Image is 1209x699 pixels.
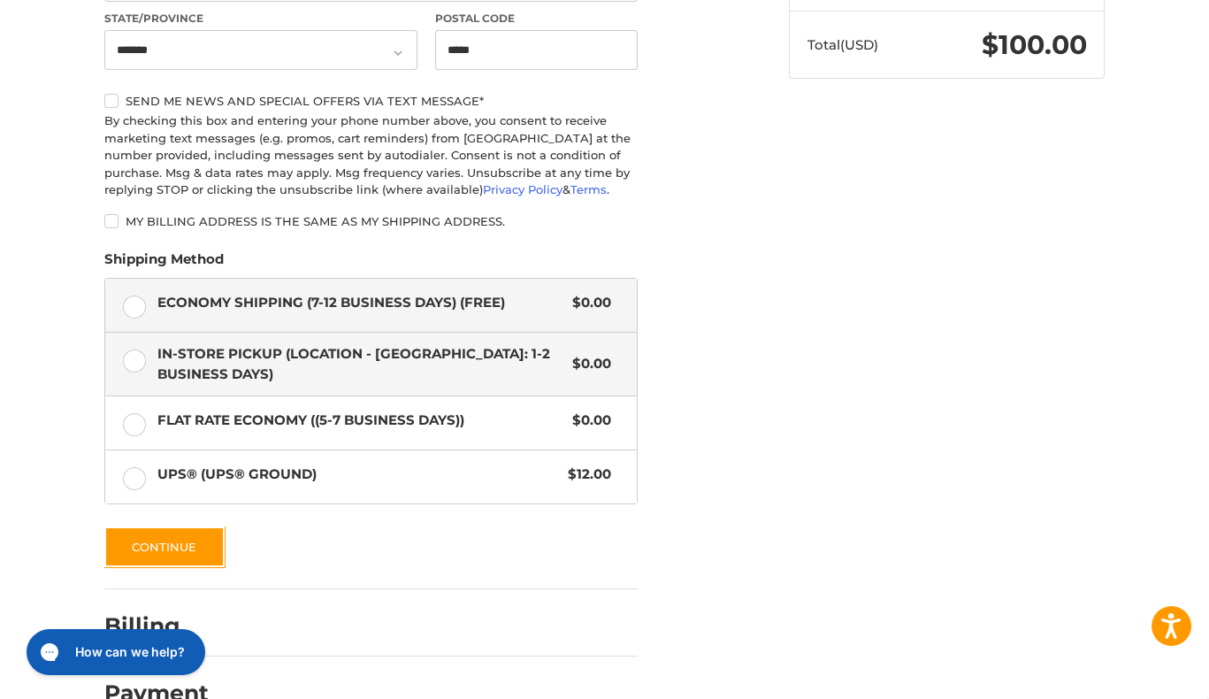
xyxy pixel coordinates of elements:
[104,214,638,228] label: My billing address is the same as my shipping address.
[104,612,208,640] h2: Billing
[157,411,564,431] span: Flat Rate Economy ((5-7 Business Days))
[563,411,611,431] span: $0.00
[559,465,611,485] span: $12.00
[157,465,560,485] span: UPS® (UPS® Ground)
[807,36,878,53] span: Total (USD)
[104,11,417,27] label: State/Province
[157,344,564,384] span: In-Store Pickup (Location - [GEOGRAPHIC_DATA]: 1-2 BUSINESS DAYS)
[563,293,611,313] span: $0.00
[570,182,607,196] a: Terms
[104,94,638,108] label: Send me news and special offers via text message*
[104,526,225,567] button: Continue
[563,354,611,374] span: $0.00
[435,11,639,27] label: Postal Code
[104,250,224,278] legend: Shipping Method
[982,28,1087,61] span: $100.00
[157,293,564,313] span: Economy Shipping (7-12 Business Days) (Free)
[18,623,210,681] iframe: Gorgias live chat messenger
[104,112,638,199] div: By checking this box and entering your phone number above, you consent to receive marketing text ...
[483,182,562,196] a: Privacy Policy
